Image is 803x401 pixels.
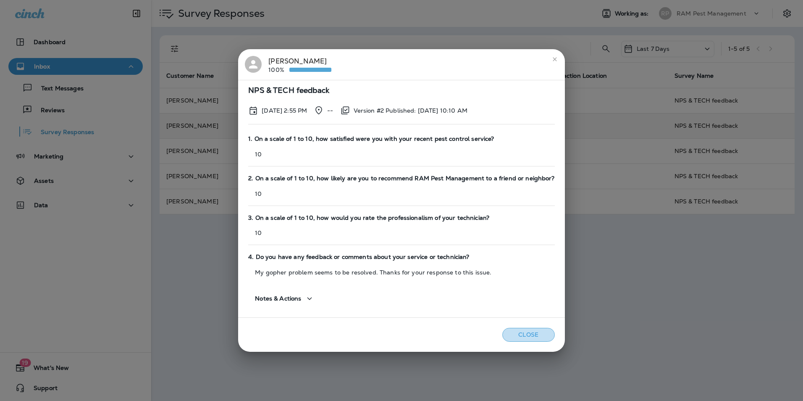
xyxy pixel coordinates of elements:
[248,87,554,94] span: NPS & TECH feedback
[327,107,333,114] p: --
[248,287,321,311] button: Notes & Actions
[248,151,554,158] p: 10
[548,53,562,66] button: close
[248,175,554,182] span: 2. On a scale of 1 to 10, how likely are you to recommend RAM Pest Management to a friend or neig...
[248,253,554,261] span: 4. Do you have any feedback or comments about your service or technician?
[268,56,331,74] div: [PERSON_NAME]
[248,230,554,236] p: 10
[354,107,467,114] p: Version #2 Published: [DATE] 10:10 AM
[248,190,554,197] p: 10
[268,66,289,73] p: 100%
[248,214,554,222] span: 3. On a scale of 1 to 10, how would you rate the professionalism of your technician?
[262,107,307,114] p: Aug 15, 2025 2:55 PM
[248,269,554,276] p: My gopher problem seems to be resolved. Thanks for your response to this issue.
[502,328,555,342] button: Close
[248,135,554,142] span: 1. On a scale of 1 to 10, how satisfied were you with your recent pest control service?
[255,295,301,302] span: Notes & Actions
